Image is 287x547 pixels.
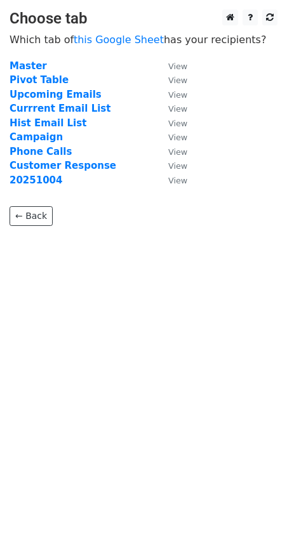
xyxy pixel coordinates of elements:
[10,103,110,114] a: Currrent Email List
[168,119,187,128] small: View
[168,161,187,171] small: View
[10,10,277,28] h3: Choose tab
[10,117,86,129] a: Hist Email List
[156,160,187,171] a: View
[10,175,63,186] a: 20251004
[10,74,69,86] a: Pivot Table
[168,90,187,100] small: View
[168,176,187,185] small: View
[10,60,47,72] a: Master
[156,89,187,100] a: View
[168,147,187,157] small: View
[168,62,187,71] small: View
[10,131,63,143] a: Campaign
[156,175,187,186] a: View
[10,33,277,46] p: Which tab of has your recipients?
[10,206,53,226] a: ← Back
[156,60,187,72] a: View
[156,146,187,157] a: View
[10,160,116,171] a: Customer Response
[156,103,187,114] a: View
[10,146,72,157] a: Phone Calls
[168,76,187,85] small: View
[156,74,187,86] a: View
[156,117,187,129] a: View
[156,131,187,143] a: View
[168,104,187,114] small: View
[74,34,164,46] a: this Google Sheet
[168,133,187,142] small: View
[10,89,102,100] a: Upcoming Emails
